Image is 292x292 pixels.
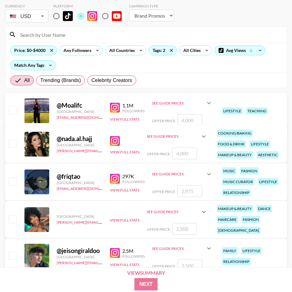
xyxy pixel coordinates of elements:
[91,77,132,84] span: Celebrity Creators
[57,219,148,225] a: [PERSON_NAME][EMAIL_ADDRESS][DOMAIN_NAME]
[129,4,174,8] div: Campaign Type
[122,109,145,113] div: Followers
[147,204,207,219] div: See Guide Prices
[147,227,171,232] span: Offer Price:
[222,189,251,196] div: relationship
[257,205,272,212] div: dance
[258,178,278,185] div: lifestyle
[110,174,120,184] img: Instagram
[152,118,176,123] span: Offer Price:
[149,46,177,55] div: Tags: 2
[5,4,48,8] div: Currency
[11,46,57,55] div: Price: $0-$4000
[60,46,93,55] div: Any Followers
[147,129,207,144] div: See Guide Prices
[110,248,120,258] img: Instagram
[57,247,102,255] div: @ jeisongiraldoo
[152,246,205,251] div: See Guide Prices
[57,180,102,185] div: [GEOGRAPHIC_DATA]
[110,117,139,122] button: View Full Stats
[106,46,136,55] div: All Countries
[57,259,148,265] a: [PERSON_NAME][EMAIL_ADDRESS][DOMAIN_NAME]
[242,216,260,223] div: fashion
[63,11,73,21] img: TikTok
[57,135,102,143] div: @ nada.al.hajj
[6,11,47,22] div: USD
[57,143,102,147] div: [GEOGRAPHIC_DATA]
[147,152,171,156] span: Offer Price:
[177,260,202,271] input: 3,500
[57,109,102,114] div: [GEOGRAPHIC_DATA]
[53,4,127,8] div: Platform
[110,150,139,154] button: View Full Stats
[217,227,260,234] div: [DEMOGRAPHIC_DATA]
[24,77,30,84] span: All
[57,101,102,109] div: @ Moalifc
[57,173,102,180] div: @ friqtao
[122,254,145,259] div: Followers
[261,261,285,285] iframe: Drift Widget Chat Controller
[177,185,202,197] input: 2,975
[122,248,145,254] div: 2.5M
[177,114,202,126] input: 4,000
[57,255,102,259] div: [GEOGRAPHIC_DATA]
[122,179,145,184] div: Followers
[110,218,139,222] button: View Full Stats
[11,61,55,70] div: Match Any Tags
[217,216,238,223] div: haircare
[172,223,197,235] input: 2,500
[222,107,242,114] div: lifestyle
[110,103,120,113] img: Instagram
[246,107,268,114] div: teaching
[40,77,81,84] span: Trending (Brands)
[152,96,213,110] div: See Guide Prices
[222,178,254,185] div: music curator
[152,172,205,176] div: See Guide Prices
[222,258,251,265] div: relationship
[122,173,145,179] div: 297K
[250,140,270,148] div: lifestyle
[112,11,122,21] img: YouTube
[110,136,120,146] img: Instagram
[57,214,102,219] div: [GEOGRAPHIC_DATA]
[215,46,265,55] div: Avg Views
[147,209,200,214] div: See Guide Prices
[110,262,139,267] button: View Full Stats
[134,278,158,290] button: Next
[122,102,145,109] div: 1.1M
[152,101,205,105] div: See Guide Prices
[217,151,253,158] div: makeup & beauty
[57,185,119,191] a: [EMAIL_ADDRESS][DOMAIN_NAME]
[217,205,253,212] div: makeup & beauty
[172,148,197,159] input: 4,000
[217,140,246,148] div: food & drink
[16,30,283,40] input: Search by User Name
[152,167,213,182] div: See Guide Prices
[240,167,259,174] div: fashion
[222,247,238,254] div: family
[57,147,148,153] a: [PERSON_NAME][EMAIL_ADDRESS][DOMAIN_NAME]
[57,114,119,120] a: [EMAIL_ADDRESS][DOMAIN_NAME]
[110,188,139,192] button: View Full Stats
[180,46,202,55] div: All Cities
[241,247,262,254] div: lifestyle
[122,270,170,276] div: View Summary
[152,189,176,194] span: Offer Price:
[152,264,176,268] span: Offer Price:
[222,167,236,174] div: music
[152,241,213,256] div: See Guide Prices
[87,11,97,21] img: Instagram
[217,130,253,137] div: cooking/baking
[257,151,279,158] div: aesthetic
[147,134,200,139] div: See Guide Prices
